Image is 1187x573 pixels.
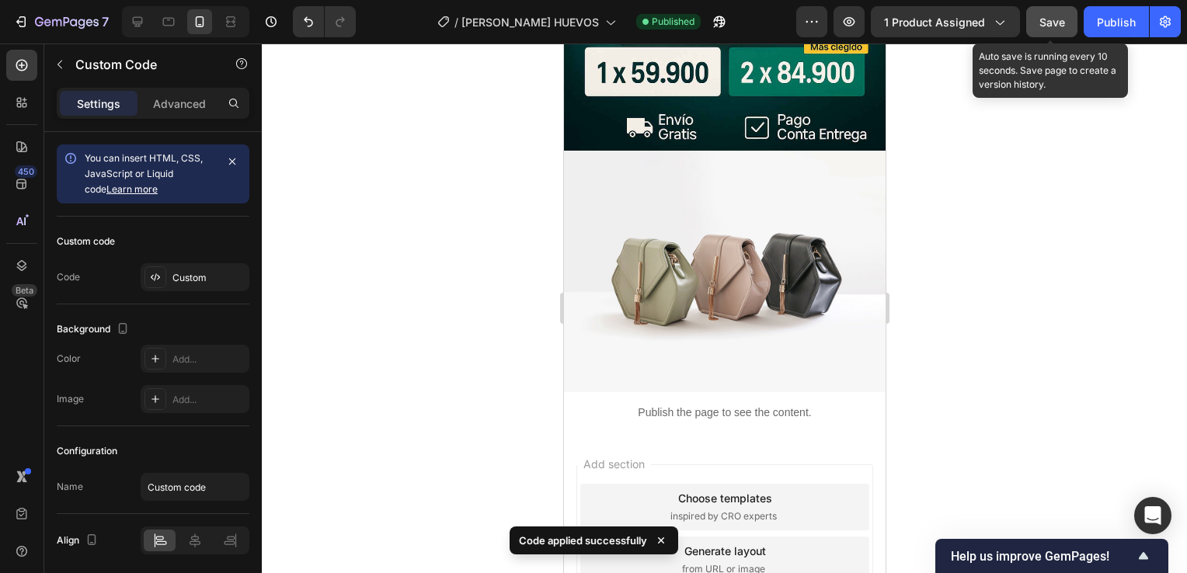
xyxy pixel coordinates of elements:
[461,14,599,30] span: [PERSON_NAME] HUEVOS
[172,271,245,285] div: Custom
[153,95,206,112] p: Advanced
[652,15,694,29] span: Published
[1084,6,1149,37] button: Publish
[57,480,83,494] div: Name
[884,14,985,30] span: 1 product assigned
[1026,6,1077,37] button: Save
[85,152,203,195] span: You can insert HTML, CSS, JavaScript or Liquid code
[57,319,132,340] div: Background
[57,530,101,551] div: Align
[172,352,245,366] div: Add...
[15,165,37,178] div: 450
[106,183,158,195] a: Learn more
[1134,497,1171,534] div: Open Intercom Messenger
[6,6,116,37] button: 7
[951,549,1134,564] span: Help us improve GemPages!
[57,444,117,458] div: Configuration
[564,43,886,573] iframe: Design area
[519,533,647,548] p: Code applied successfully
[102,12,109,31] p: 7
[12,284,37,297] div: Beta
[57,352,81,366] div: Color
[871,6,1020,37] button: 1 product assigned
[57,392,84,406] div: Image
[77,95,120,112] p: Settings
[1039,16,1065,29] span: Save
[75,55,207,74] p: Custom Code
[57,234,115,248] div: Custom code
[454,14,458,30] span: /
[1097,14,1136,30] div: Publish
[293,6,356,37] div: Undo/Redo
[172,393,245,407] div: Add...
[57,270,80,284] div: Code
[951,547,1153,565] button: Show survey - Help us improve GemPages!
[118,519,201,533] span: from URL or image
